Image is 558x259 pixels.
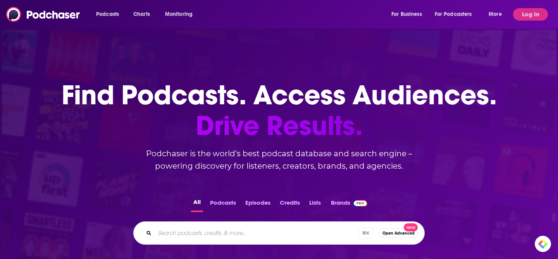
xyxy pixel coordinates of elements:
[62,80,497,141] h1: Find Podcasts. Access Audiences.
[96,9,119,20] span: Podcasts
[331,197,367,212] a: BrandsPodchaser Pro
[386,8,432,21] button: open menu
[307,197,323,212] button: Lists
[489,9,502,20] span: More
[404,223,418,231] span: New
[62,111,497,141] span: Drive Results.
[133,221,425,245] div: Search podcasts, credits, & more...
[165,9,193,20] span: Monitoring
[513,8,548,21] button: Log In
[128,8,155,21] a: Charts
[430,8,483,21] button: open menu
[191,197,203,212] button: All
[379,228,418,238] button: Open AdvancedNew
[353,200,367,206] img: Podchaser Pro
[160,8,203,21] button: open menu
[155,227,358,239] input: Search podcasts, credits, & more...
[483,8,511,21] button: open menu
[133,9,150,20] span: Charts
[382,231,415,235] span: Open Advanced
[208,197,238,212] button: Podcasts
[435,9,472,20] span: For Podcasters
[243,197,273,212] button: Episodes
[277,197,302,212] button: Credits
[6,7,81,22] img: Podchaser - Follow, Share and Rate Podcasts
[124,147,434,172] h2: Podchaser is the world’s best podcast database and search engine – powering discovery for listene...
[358,228,373,239] span: ⌘ K
[91,8,129,21] button: open menu
[391,9,422,20] span: For Business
